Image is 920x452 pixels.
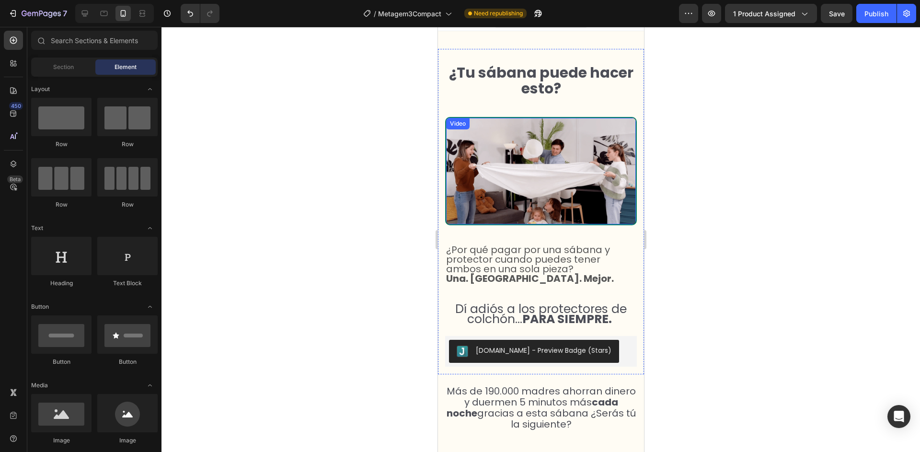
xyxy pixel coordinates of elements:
[733,9,795,19] span: 1 product assigned
[31,200,92,209] div: Row
[438,27,644,452] iframe: Design area
[97,358,158,366] div: Button
[63,8,67,19] p: 7
[9,102,23,110] div: 450
[31,358,92,366] div: Button
[97,140,158,149] div: Row
[374,9,376,19] span: /
[821,4,852,23] button: Save
[142,378,158,393] span: Toggle open
[4,4,71,23] button: 7
[887,405,910,428] div: Open Intercom Messenger
[53,63,74,71] span: Section
[31,279,92,288] div: Heading
[31,381,48,390] span: Media
[97,200,158,209] div: Row
[142,81,158,97] span: Toggle open
[31,224,43,232] span: Text
[142,299,158,314] span: Toggle open
[378,9,441,19] span: Metagem3Compact
[864,9,888,19] div: Publish
[829,10,845,18] span: Save
[31,436,92,445] div: Image
[725,4,817,23] button: 1 product assigned
[115,63,137,71] span: Element
[142,220,158,236] span: Toggle open
[31,302,49,311] span: Button
[31,140,92,149] div: Row
[31,85,50,93] span: Layout
[474,9,523,18] span: Need republishing
[856,4,897,23] button: Publish
[97,279,158,288] div: Text Block
[97,436,158,445] div: Image
[7,175,23,183] div: Beta
[181,4,219,23] div: Undo/Redo
[31,31,158,50] input: Search Sections & Elements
